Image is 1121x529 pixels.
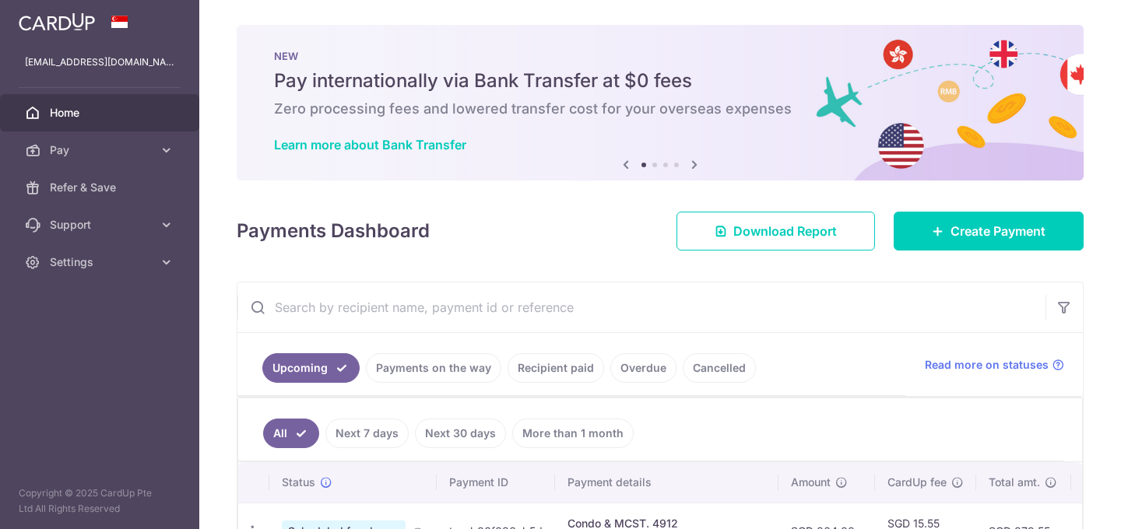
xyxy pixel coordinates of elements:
[274,68,1046,93] h5: Pay internationally via Bank Transfer at $0 fees
[512,419,634,448] a: More than 1 month
[791,475,831,490] span: Amount
[925,357,1049,373] span: Read more on statuses
[555,462,778,503] th: Payment details
[237,217,430,245] h4: Payments Dashboard
[237,282,1045,332] input: Search by recipient name, payment id or reference
[415,419,506,448] a: Next 30 days
[951,222,1045,240] span: Create Payment
[676,212,875,250] a: Download Report
[733,222,837,240] span: Download Report
[50,142,153,158] span: Pay
[887,475,947,490] span: CardUp fee
[274,100,1046,118] h6: Zero processing fees and lowered transfer cost for your overseas expenses
[19,12,95,31] img: CardUp
[50,105,153,121] span: Home
[610,353,676,383] a: Overdue
[683,353,756,383] a: Cancelled
[50,254,153,270] span: Settings
[437,462,555,503] th: Payment ID
[25,54,174,70] p: [EMAIL_ADDRESS][DOMAIN_NAME]
[262,353,360,383] a: Upcoming
[989,475,1040,490] span: Total amt.
[50,217,153,233] span: Support
[274,137,466,152] a: Learn more about Bank Transfer
[237,25,1084,180] img: Bank transfer banner
[366,353,501,383] a: Payments on the way
[508,353,604,383] a: Recipient paid
[274,50,1046,62] p: NEW
[282,475,315,490] span: Status
[263,419,319,448] a: All
[325,419,409,448] a: Next 7 days
[50,180,153,195] span: Refer & Save
[925,357,1064,373] a: Read more on statuses
[894,212,1084,250] a: Create Payment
